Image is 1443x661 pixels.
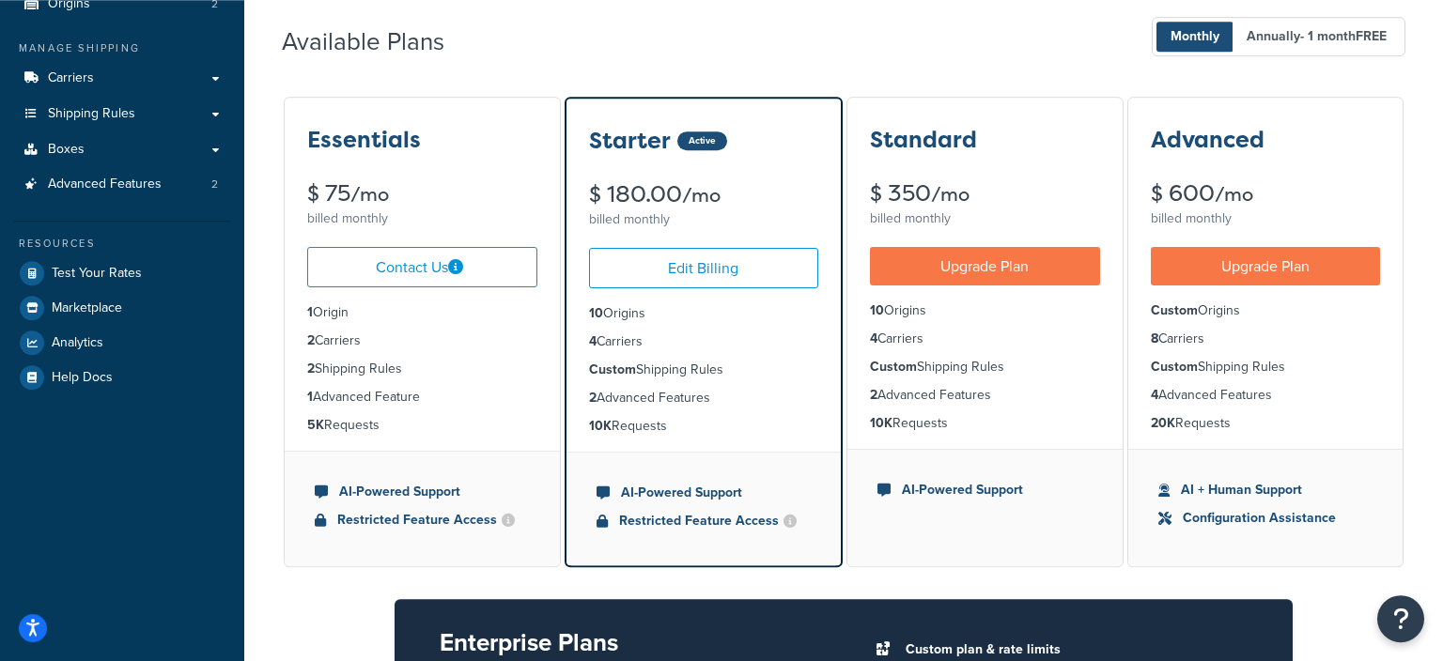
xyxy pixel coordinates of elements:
strong: 2 [307,330,315,350]
span: Help Docs [52,370,113,386]
div: $ 75 [307,182,537,206]
b: FREE [1356,26,1387,46]
a: Edit Billing [589,248,819,288]
li: Restricted Feature Access [597,511,812,531]
a: Carriers [14,61,230,96]
small: /mo [931,181,970,208]
div: $ 350 [870,182,1100,206]
a: Contact Us [307,247,537,287]
span: Boxes [48,142,85,158]
span: - 1 month [1300,26,1387,46]
strong: 4 [1151,385,1158,405]
strong: 1 [307,387,313,407]
li: AI-Powered Support [315,482,530,502]
span: Analytics [52,335,103,351]
strong: 10K [870,413,892,433]
span: Test Your Rates [52,266,142,282]
li: Shipping Rules [589,360,819,380]
li: AI-Powered Support [597,483,812,503]
li: Origins [1151,300,1381,321]
strong: 4 [870,329,877,348]
li: Configuration Assistance [1158,508,1373,529]
small: /mo [1215,181,1253,208]
button: Monthly Annually- 1 monthFREE [1152,17,1405,56]
div: Manage Shipping [14,40,230,56]
li: Advanced Features [14,167,230,202]
span: Advanced Features [48,177,162,192]
a: Advanced Features 2 [14,167,230,202]
li: Advanced Feature [307,387,537,407]
li: Carriers [870,329,1100,349]
span: Monthly [1156,22,1234,52]
a: Analytics [14,326,230,360]
div: $ 600 [1151,182,1381,206]
li: Requests [870,413,1100,434]
div: $ 180.00 [589,183,819,207]
li: Shipping Rules [307,359,537,379]
strong: Custom [589,360,636,379]
li: Shipping Rules [870,357,1100,377]
strong: 1 [307,302,313,322]
strong: 4 [589,331,597,351]
div: billed monthly [1151,206,1381,232]
small: /mo [682,182,721,208]
li: AI-Powered Support [877,480,1093,500]
strong: 8 [1151,329,1158,348]
a: Upgrade Plan [870,247,1100,285]
h3: Standard [870,128,977,152]
button: Open Resource Center [1377,595,1424,642]
li: Shipping Rules [1151,357,1381,377]
div: billed monthly [589,207,819,233]
h3: Starter [589,129,671,153]
strong: Custom [870,357,917,377]
div: billed monthly [870,206,1100,232]
h2: Enterprise Plans [440,629,814,656]
li: Advanced Features [870,385,1100,406]
li: Carriers [589,331,819,352]
strong: Custom [1151,300,1198,320]
strong: 5K [307,415,324,435]
small: /mo [350,181,389,208]
strong: 10K [589,416,612,436]
li: Requests [307,415,537,436]
span: Annually [1233,22,1401,52]
div: Active [677,131,727,150]
strong: 2 [870,385,877,405]
span: Marketplace [52,300,122,316]
a: Upgrade Plan [1151,247,1381,285]
li: Origin [307,302,537,323]
li: Advanced Features [589,388,819,408]
strong: 20K [1151,413,1175,433]
a: Help Docs [14,361,230,394]
li: Advanced Features [1151,385,1381,406]
li: Requests [1151,413,1381,434]
li: Carriers [1151,329,1381,349]
li: Origins [589,303,819,324]
span: Shipping Rules [48,106,135,122]
a: Shipping Rules [14,97,230,131]
span: 2 [211,177,218,192]
a: Marketplace [14,291,230,325]
li: AI + Human Support [1158,480,1373,500]
h2: Available Plans [282,28,473,55]
li: Restricted Feature Access [315,510,530,530]
h3: Essentials [307,128,421,152]
a: Boxes [14,132,230,167]
strong: 10 [589,303,603,323]
strong: 10 [870,300,884,320]
li: Requests [589,416,819,437]
li: Carriers [307,330,537,351]
li: Origins [870,300,1100,321]
a: Test Your Rates [14,256,230,290]
strong: Custom [1151,357,1198,377]
div: billed monthly [307,206,537,232]
div: Resources [14,236,230,252]
strong: 2 [307,359,315,378]
span: Carriers [48,70,94,86]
